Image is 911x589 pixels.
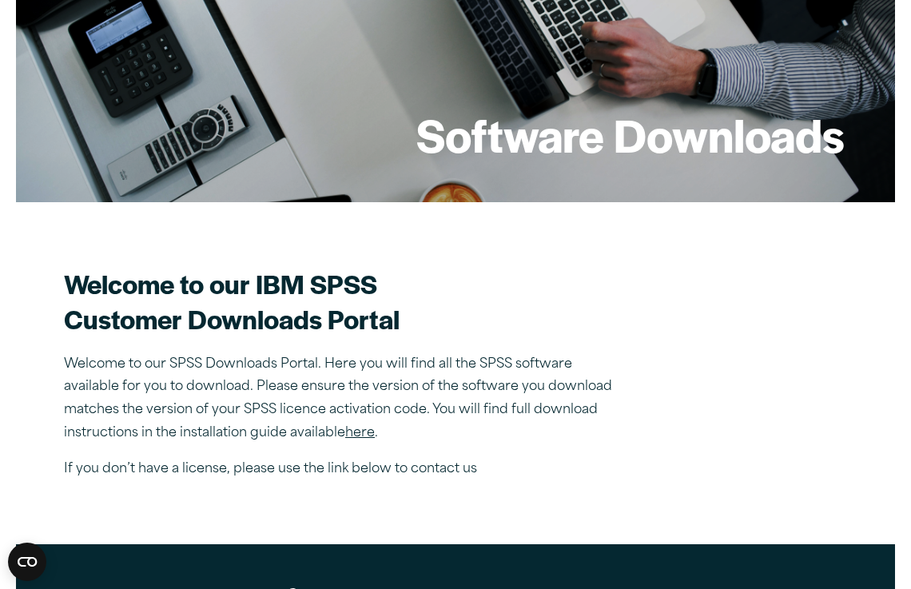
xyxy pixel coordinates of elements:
button: Open CMP widget [8,543,46,581]
p: Welcome to our SPSS Downloads Portal. Here you will find all the SPSS software available for you ... [64,353,623,445]
h1: Software Downloads [416,104,845,165]
a: here [345,427,375,440]
p: If you don’t have a license, please use the link below to contact us [64,458,623,481]
h2: Welcome to our IBM SPSS Customer Downloads Portal [64,266,623,336]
